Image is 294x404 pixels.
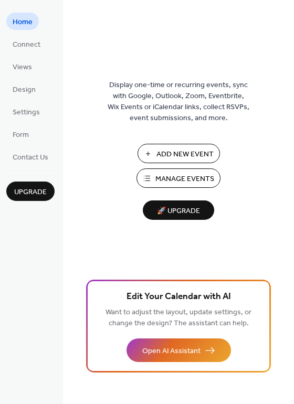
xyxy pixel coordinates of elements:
[127,290,231,304] span: Edit Your Calendar with AI
[6,103,46,120] a: Settings
[6,80,42,98] a: Design
[106,305,251,331] span: Want to adjust the layout, update settings, or change the design? The assistant can help.
[108,80,249,124] span: Display one-time or recurring events, sync with Google, Outlook, Zoom, Eventbrite, Wix Events or ...
[6,148,55,165] a: Contact Us
[136,168,220,188] button: Manage Events
[13,107,40,118] span: Settings
[138,144,220,163] button: Add New Event
[6,182,55,201] button: Upgrade
[14,187,47,198] span: Upgrade
[149,204,208,218] span: 🚀 Upgrade
[127,338,231,362] button: Open AI Assistant
[6,58,38,75] a: Views
[13,39,40,50] span: Connect
[6,125,35,143] a: Form
[6,13,39,30] a: Home
[155,174,214,185] span: Manage Events
[13,152,48,163] span: Contact Us
[6,35,47,52] a: Connect
[156,149,214,160] span: Add New Event
[13,130,29,141] span: Form
[13,84,36,95] span: Design
[143,200,214,220] button: 🚀 Upgrade
[13,62,32,73] span: Views
[13,17,33,28] span: Home
[142,346,201,357] span: Open AI Assistant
